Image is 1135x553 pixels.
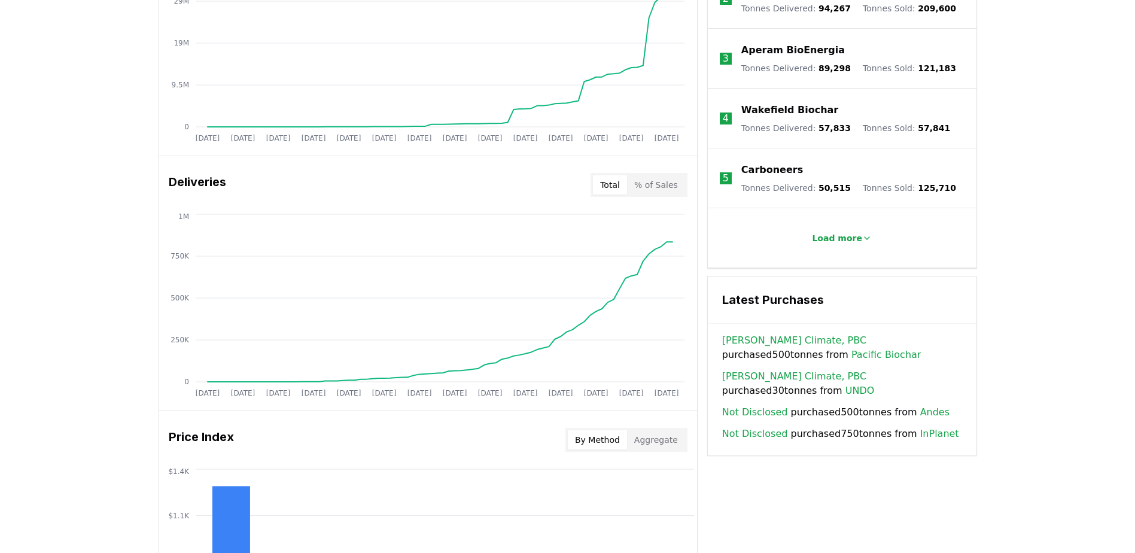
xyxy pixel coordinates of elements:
[568,430,627,449] button: By Method
[171,336,190,344] tspan: 250K
[171,252,190,260] tspan: 750K
[442,134,467,142] tspan: [DATE]
[301,389,325,397] tspan: [DATE]
[818,123,851,133] span: 57,833
[513,389,537,397] tspan: [DATE]
[741,103,838,117] a: Wakefield Biochar
[169,428,234,452] h3: Price Index
[407,389,431,397] tspan: [DATE]
[169,173,226,197] h3: Deliveries
[920,427,959,441] a: InPlanet
[845,384,875,398] a: UNDO
[593,175,627,195] button: Total
[174,39,189,47] tspan: 19M
[266,389,290,397] tspan: [DATE]
[372,389,396,397] tspan: [DATE]
[619,389,643,397] tspan: [DATE]
[722,427,959,441] span: purchased 750 tonnes from
[230,389,255,397] tspan: [DATE]
[722,369,866,384] a: [PERSON_NAME] Climate, PBC
[230,134,255,142] tspan: [DATE]
[195,134,220,142] tspan: [DATE]
[195,389,220,397] tspan: [DATE]
[171,81,188,89] tspan: 9.5M
[548,134,573,142] tspan: [DATE]
[722,369,962,398] span: purchased 30 tonnes from
[818,63,851,73] span: 89,298
[722,333,962,362] span: purchased 500 tonnes from
[171,294,190,302] tspan: 500K
[722,291,962,309] h3: Latest Purchases
[741,2,851,14] p: Tonnes Delivered :
[168,467,190,476] tspan: $1.4K
[723,51,729,66] p: 3
[722,427,788,441] a: Not Disclosed
[812,232,862,244] p: Load more
[372,134,396,142] tspan: [DATE]
[477,134,502,142] tspan: [DATE]
[627,430,685,449] button: Aggregate
[477,389,502,397] tspan: [DATE]
[513,134,537,142] tspan: [DATE]
[168,512,190,520] tspan: $1.1K
[918,183,956,193] span: 125,710
[920,405,950,420] a: Andes
[301,134,325,142] tspan: [DATE]
[741,182,851,194] p: Tonnes Delivered :
[918,123,950,133] span: 57,841
[654,134,678,142] tspan: [DATE]
[722,405,788,420] a: Not Disclosed
[863,62,956,74] p: Tonnes Sold :
[818,183,851,193] span: 50,515
[722,333,866,348] a: [PERSON_NAME] Climate, PBC
[741,122,851,134] p: Tonnes Delivered :
[863,182,956,194] p: Tonnes Sold :
[583,389,608,397] tspan: [DATE]
[619,134,643,142] tspan: [DATE]
[741,62,851,74] p: Tonnes Delivered :
[184,123,189,131] tspan: 0
[918,63,956,73] span: 121,183
[627,175,685,195] button: % of Sales
[722,405,950,420] span: purchased 500 tonnes from
[336,389,361,397] tspan: [DATE]
[741,163,803,177] a: Carboneers
[336,134,361,142] tspan: [DATE]
[918,4,956,13] span: 209,600
[723,111,729,126] p: 4
[548,389,573,397] tspan: [DATE]
[818,4,851,13] span: 94,267
[178,212,189,221] tspan: 1M
[723,171,729,186] p: 5
[863,122,950,134] p: Tonnes Sold :
[266,134,290,142] tspan: [DATE]
[184,378,189,386] tspan: 0
[654,389,678,397] tspan: [DATE]
[442,389,467,397] tspan: [DATE]
[802,226,881,250] button: Load more
[407,134,431,142] tspan: [DATE]
[741,43,845,57] a: Aperam BioEnergia
[863,2,956,14] p: Tonnes Sold :
[851,348,921,362] a: Pacific Biochar
[583,134,608,142] tspan: [DATE]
